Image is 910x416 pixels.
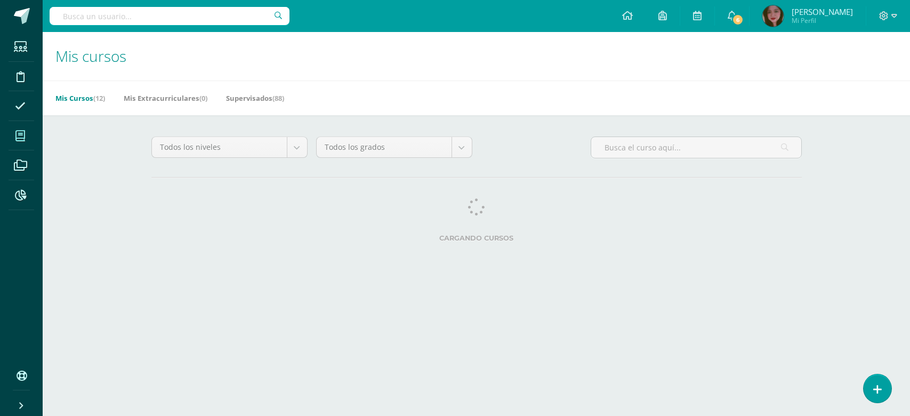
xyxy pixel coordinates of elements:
img: ddaf081ffe516418b27efb77bf4d1e14.png [762,5,784,27]
span: Mi Perfil [792,16,853,25]
a: Todos los niveles [152,137,307,157]
input: Busca un usuario... [50,7,289,25]
span: (88) [272,93,284,103]
a: Mis Extracurriculares(0) [124,90,207,107]
span: (0) [199,93,207,103]
a: Supervisados(88) [226,90,284,107]
span: Todos los niveles [160,137,279,157]
span: 6 [732,14,744,26]
span: Mis cursos [55,46,126,66]
a: Mis Cursos(12) [55,90,105,107]
input: Busca el curso aquí... [591,137,801,158]
span: Todos los grados [325,137,444,157]
span: (12) [93,93,105,103]
span: [PERSON_NAME] [792,6,853,17]
label: Cargando cursos [151,234,802,242]
a: Todos los grados [317,137,472,157]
